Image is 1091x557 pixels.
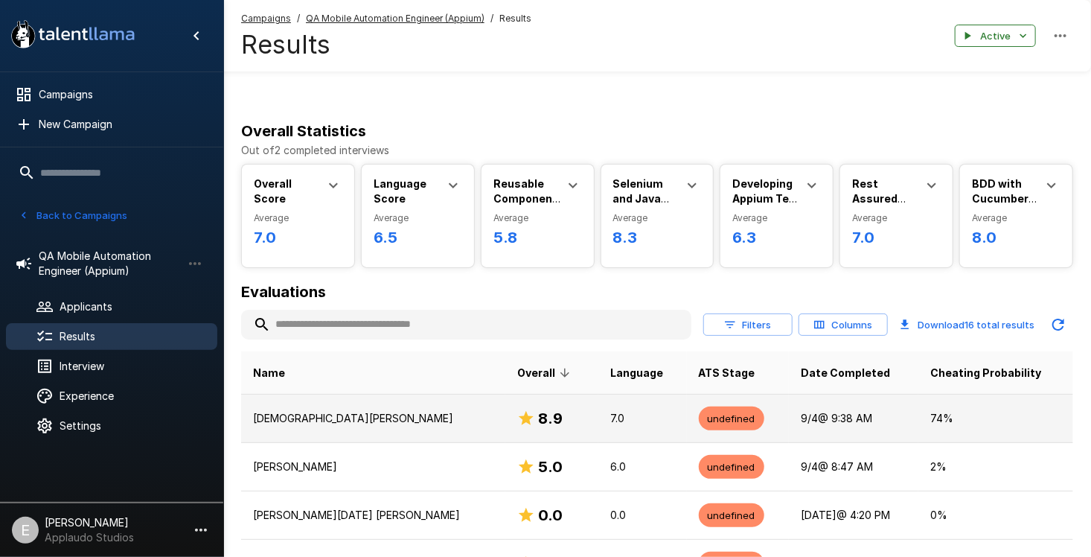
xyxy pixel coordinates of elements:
span: Overall [517,364,575,382]
p: Out of 2 completed interviews [241,143,1073,158]
h6: 8.0 [972,226,1060,249]
p: 0 % [930,508,1061,523]
span: undefined [699,460,764,474]
p: 7.0 [610,411,674,426]
button: Filters [703,313,793,337]
span: Language [610,364,663,382]
span: Date Completed [801,364,890,382]
h6: 7.0 [852,226,941,249]
span: Name [253,364,285,382]
span: Average [732,211,821,226]
td: [DATE] @ 4:20 PM [789,491,918,540]
h6: 6.5 [374,226,462,249]
span: undefined [699,509,764,523]
b: Evaluations [241,283,326,301]
span: ATS Stage [699,364,755,382]
b: Reusable Component Design [493,177,560,220]
span: Average [254,211,342,226]
span: Average [852,211,941,226]
b: Overall Score [254,177,292,205]
td: 9/4 @ 9:38 AM [789,395,918,443]
b: Selenium and Java Automation [613,177,678,220]
h6: 7.0 [254,226,342,249]
button: Columns [799,313,888,337]
p: 74 % [930,411,1061,426]
p: [DEMOGRAPHIC_DATA][PERSON_NAME] [253,411,493,426]
p: 0.0 [610,508,674,523]
span: Average [374,211,462,226]
b: BDD with Cucumber Integration [972,177,1037,220]
td: 9/4 @ 8:47 AM [789,443,918,491]
span: Average [972,211,1060,226]
button: Download16 total results [894,310,1040,340]
p: 6.0 [610,459,674,474]
h4: Results [241,29,531,60]
p: 2 % [930,459,1061,474]
span: Cheating Probability [930,364,1041,382]
button: Active [955,25,1036,48]
b: Overall Statistics [241,122,366,140]
span: Average [493,211,582,226]
h6: 5.8 [493,226,582,249]
p: [PERSON_NAME] [253,459,493,474]
b: Developing Appium Test Scenarios [732,177,801,220]
h6: 8.3 [613,226,702,249]
b: Language Score [374,177,426,205]
h6: 5.0 [538,455,563,479]
h6: 6.3 [732,226,821,249]
span: Average [613,211,702,226]
button: Updated Today - 3:14 PM [1043,310,1073,340]
h6: 8.9 [538,407,563,430]
b: Rest Assured Framework Implementation [852,177,939,235]
span: undefined [699,412,764,426]
h6: 0.0 [538,503,563,527]
p: [PERSON_NAME][DATE] [PERSON_NAME] [253,508,493,523]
